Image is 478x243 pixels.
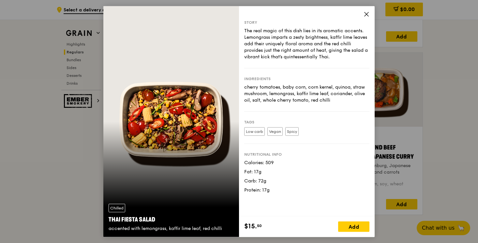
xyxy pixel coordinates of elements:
[267,127,283,136] label: Vegan
[244,169,369,175] div: Fat: 17g
[244,221,257,231] span: $15.
[338,221,369,232] div: Add
[257,223,262,228] span: 50
[244,20,369,25] div: Story
[244,187,369,193] div: Protein: 17g
[109,215,234,224] div: Thai Fiesta Salad
[244,127,265,136] label: Low carb
[244,120,369,125] div: Tags
[244,152,369,157] div: Nutritional info
[244,84,369,104] div: cherry tomatoes, baby corn, corn kernel, quinoa, straw mushroom, lemongrass, kaffir lime leaf, co...
[109,225,234,232] div: accented with lemongrass, kaffir lime leaf, red chilli
[244,160,369,166] div: Calories: 509
[244,76,369,81] div: Ingredients
[244,178,369,184] div: Carb: 72g
[109,204,125,212] div: Chilled
[285,127,299,136] label: Spicy
[244,28,369,60] div: The real magic of this dish lies in its aromatic accents. Lemongrass imparts a zesty brightness, ...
